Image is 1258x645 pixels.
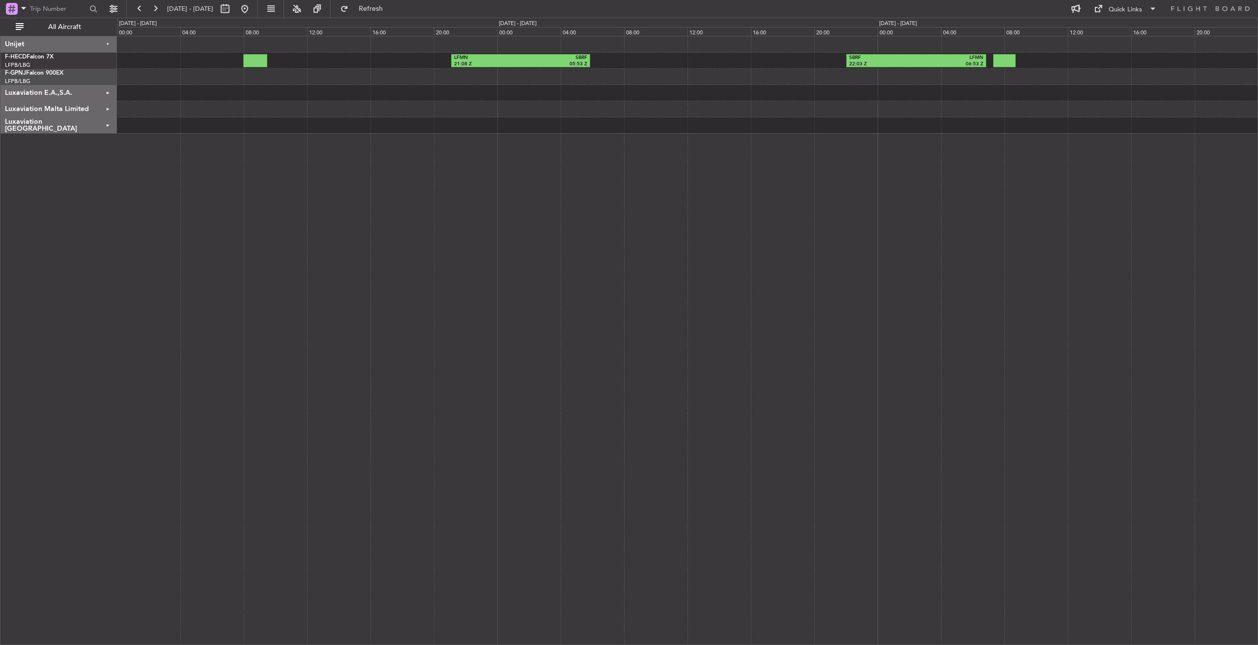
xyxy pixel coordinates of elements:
div: 05:53 Z [521,61,587,68]
div: 08:00 [244,27,307,36]
div: 12:00 [687,27,751,36]
a: F-HECDFalcon 7X [5,54,54,60]
div: 20:00 [1195,27,1258,36]
div: 08:00 [1004,27,1068,36]
div: 04:00 [561,27,624,36]
div: 20:00 [434,27,497,36]
span: Refresh [350,5,392,12]
div: [DATE] - [DATE] [879,20,917,28]
button: Refresh [336,1,395,17]
div: 04:00 [180,27,244,36]
div: 16:00 [751,27,814,36]
div: SBRF [521,55,587,61]
div: 22:03 Z [849,61,916,68]
button: All Aircraft [11,19,107,35]
div: [DATE] - [DATE] [119,20,157,28]
a: F-GPNJFalcon 900EX [5,70,63,76]
div: LFMN [916,55,983,61]
a: LFPB/LBG [5,78,30,85]
div: LFMN [454,55,520,61]
div: Quick Links [1109,5,1142,15]
input: Trip Number [30,1,86,16]
div: 08:00 [624,27,687,36]
a: LFPB/LBG [5,61,30,69]
div: 06:53 Z [916,61,983,68]
div: 00:00 [117,27,180,36]
button: Quick Links [1089,1,1162,17]
span: F-GPNJ [5,70,26,76]
div: 16:00 [1131,27,1195,36]
div: 21:08 Z [454,61,520,68]
div: 00:00 [497,27,561,36]
div: 12:00 [1068,27,1131,36]
div: 20:00 [814,27,878,36]
div: SBRF [849,55,916,61]
span: All Aircraft [26,24,104,30]
div: 12:00 [307,27,371,36]
div: 16:00 [371,27,434,36]
div: [DATE] - [DATE] [499,20,537,28]
span: [DATE] - [DATE] [167,4,213,13]
span: F-HECD [5,54,27,60]
div: 04:00 [941,27,1004,36]
div: 00:00 [878,27,941,36]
